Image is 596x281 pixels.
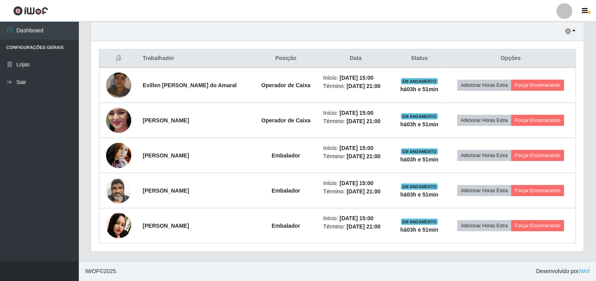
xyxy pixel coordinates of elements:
button: Forçar Encerramento [511,80,564,91]
li: Início: [323,179,388,187]
li: Início: [323,74,388,82]
button: Forçar Encerramento [511,185,564,196]
li: Início: [323,109,388,117]
li: Término: [323,152,388,161]
time: [DATE] 15:00 [339,215,373,221]
strong: há 03 h e 51 min [400,121,439,127]
button: Adicionar Horas Extra [457,185,511,196]
strong: [PERSON_NAME] [143,223,189,229]
time: [DATE] 21:00 [346,188,380,195]
button: Adicionar Horas Extra [457,115,511,126]
strong: há 03 h e 51 min [400,86,439,92]
span: Desenvolvido por [536,267,590,275]
strong: há 03 h e 51 min [400,156,439,163]
strong: [PERSON_NAME] [143,152,189,159]
button: Forçar Encerramento [511,115,564,126]
img: 1753885080461.jpeg [106,213,131,238]
strong: [PERSON_NAME] [143,117,189,124]
button: Adicionar Horas Extra [457,150,511,161]
li: Término: [323,187,388,196]
button: Forçar Encerramento [511,220,564,231]
time: [DATE] 15:00 [339,75,373,81]
th: Data [318,49,393,68]
img: 1632155042572.jpeg [106,139,131,172]
time: [DATE] 15:00 [339,180,373,186]
strong: há 03 h e 51 min [400,191,439,198]
strong: Embalador [272,152,300,159]
time: [DATE] 21:00 [346,118,380,124]
img: 1625107347864.jpeg [106,174,131,207]
img: CoreUI Logo [13,6,48,16]
button: Adicionar Horas Extra [457,220,511,231]
time: [DATE] 21:00 [346,153,380,159]
button: Forçar Encerramento [511,150,564,161]
strong: há 03 h e 51 min [400,227,439,233]
span: EM ANDAMENTO [401,184,438,190]
time: [DATE] 15:00 [339,110,373,116]
a: iWof [579,268,590,274]
li: Término: [323,82,388,90]
img: 1754158372592.jpeg [106,92,131,148]
img: 1751338751212.jpeg [106,63,131,108]
span: EM ANDAMENTO [401,148,438,155]
li: Término: [323,117,388,126]
span: EM ANDAMENTO [401,78,438,84]
strong: Operador de Caixa [261,82,311,88]
strong: Embalador [272,223,300,229]
time: [DATE] 21:00 [346,223,380,230]
li: Término: [323,223,388,231]
time: [DATE] 21:00 [346,83,380,89]
li: Início: [323,144,388,152]
strong: Evillen [PERSON_NAME] do Amaral [143,82,237,88]
th: Posição [253,49,319,68]
th: Trabalhador [138,49,253,68]
span: EM ANDAMENTO [401,219,438,225]
time: [DATE] 15:00 [339,145,373,151]
strong: [PERSON_NAME] [143,187,189,194]
th: Status [393,49,446,68]
span: IWOF [85,268,100,274]
span: EM ANDAMENTO [401,113,438,120]
li: Início: [323,214,388,223]
strong: Operador de Caixa [261,117,311,124]
button: Adicionar Horas Extra [457,80,511,91]
span: © 2025 . [85,267,117,275]
th: Opções [446,49,576,68]
strong: Embalador [272,187,300,194]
